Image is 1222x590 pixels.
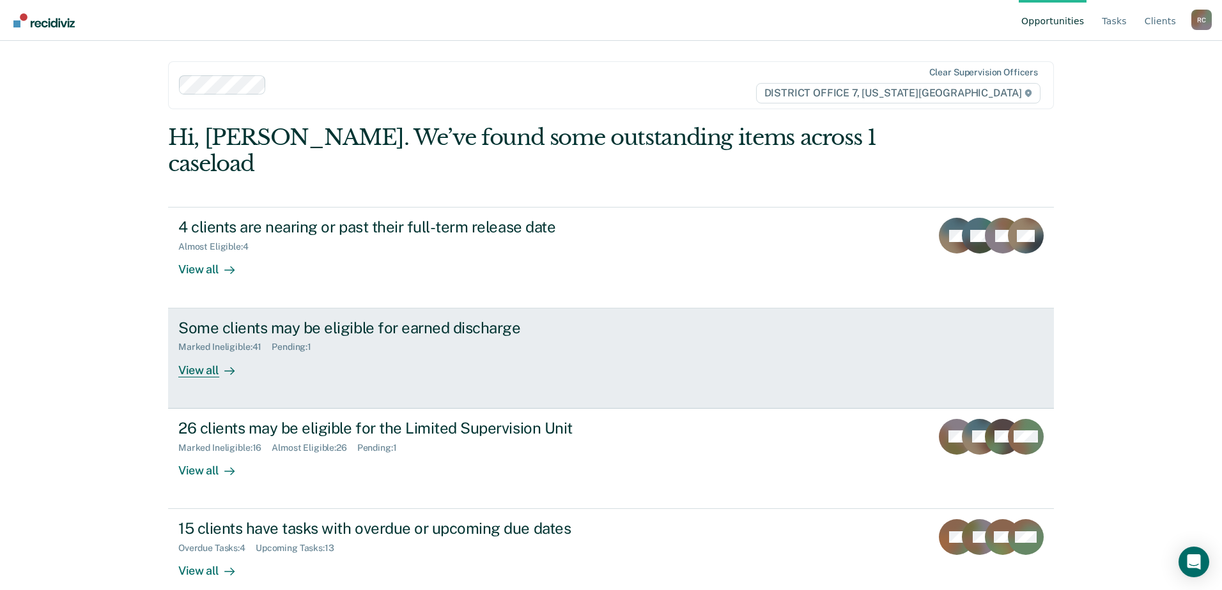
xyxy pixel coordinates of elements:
[929,67,1038,78] div: Clear supervision officers
[178,342,272,352] div: Marked Ineligible : 41
[756,83,1040,103] span: DISTRICT OFFICE 7, [US_STATE][GEOGRAPHIC_DATA]
[357,442,407,453] div: Pending : 1
[178,554,250,579] div: View all
[168,409,1054,509] a: 26 clients may be eligible for the Limited Supervision UnitMarked Ineligible:16Almost Eligible:26...
[178,442,272,453] div: Marked Ineligible : 16
[178,241,259,252] div: Almost Eligible : 4
[1179,547,1209,577] div: Open Intercom Messenger
[13,13,75,27] img: Recidiviz
[178,453,250,478] div: View all
[1191,10,1212,30] button: Profile dropdown button
[178,419,627,437] div: 26 clients may be eligible for the Limited Supervision Unit
[256,543,344,554] div: Upcoming Tasks : 13
[272,342,321,352] div: Pending : 1
[178,319,627,337] div: Some clients may be eligible for earned discharge
[272,442,357,453] div: Almost Eligible : 26
[168,308,1054,409] a: Some clients may be eligible for earned dischargeMarked Ineligible:41Pending:1View all
[168,125,877,177] div: Hi, [PERSON_NAME]. We’ve found some outstanding items across 1 caseload
[1191,10,1212,30] div: R C
[178,218,627,236] div: 4 clients are nearing or past their full-term release date
[178,543,256,554] div: Overdue Tasks : 4
[178,519,627,538] div: 15 clients have tasks with overdue or upcoming due dates
[178,252,250,277] div: View all
[168,207,1054,308] a: 4 clients are nearing or past their full-term release dateAlmost Eligible:4View all
[178,352,250,377] div: View all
